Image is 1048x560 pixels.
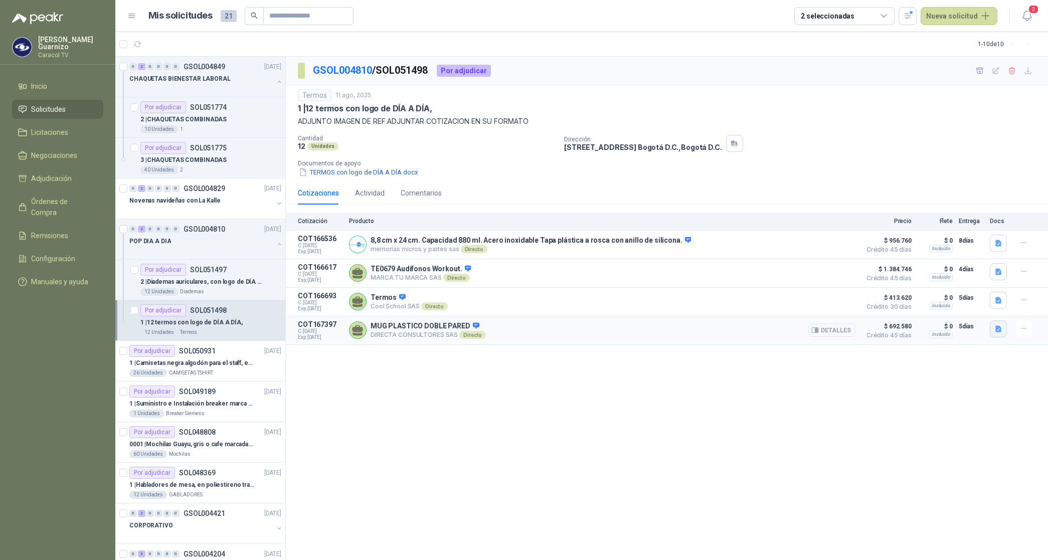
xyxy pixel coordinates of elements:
[140,318,243,327] p: 1 | 12 termos con logo de DÍA A DÍA,
[129,510,137,517] div: 0
[371,322,486,331] p: MUG PLASTICO DOBLE PARED
[861,332,912,338] span: Crédito 45 días
[861,263,912,275] span: $ 1.384.746
[190,307,227,314] p: SOL051498
[180,328,197,336] p: Termos
[140,155,227,165] p: 3 | CHAQUETAS COMBINADAS
[371,293,448,302] p: Termos
[148,9,213,23] h1: Mis solicitudes
[129,426,175,438] div: Por adjudicar
[155,226,162,233] div: 0
[298,306,343,312] span: Exp: [DATE]
[298,249,343,255] span: Exp: [DATE]
[129,223,283,255] a: 0 2 0 0 0 0 GSOL004810[DATE] POP DIA A DIA
[38,36,103,50] p: [PERSON_NAME] Guarnizo
[298,142,305,150] p: 12
[129,185,137,192] div: 0
[115,422,285,463] a: Por adjudicarSOL048808[DATE] 0001 |Mochilas Guayu, gris o cafe marcadas con un logo60 UnidadesMoc...
[264,509,281,518] p: [DATE]
[12,146,103,165] a: Negociaciones
[166,410,205,418] p: Breaker Siemens
[140,166,178,174] div: 40 Unidades
[298,328,343,334] span: C: [DATE]
[129,521,173,530] p: CORPORATIVO
[184,63,225,70] p: GSOL004849
[264,549,281,559] p: [DATE]
[138,226,145,233] div: 2
[298,188,339,199] div: Cotizaciones
[801,11,854,22] div: 2 seleccionadas
[298,167,419,177] button: TERMOS con logo de DÍA A DÍA.docx
[129,450,167,458] div: 60 Unidades
[978,36,1036,52] div: 1 - 10 de 10
[155,510,162,517] div: 0
[184,550,225,557] p: GSOL004204
[929,330,953,338] div: Incluido
[140,125,178,133] div: 10 Unidades
[169,369,213,377] p: CAMISETAS TSHIRT
[129,182,283,215] a: 0 2 0 0 0 0 GSOL004829[DATE] Novenas navideñas con La Kalle
[172,185,180,192] div: 0
[129,440,254,449] p: 0001 | Mochilas Guayu, gris o cafe marcadas con un logo
[129,480,254,490] p: 1 | Habladores de mesa, en poliestireno translucido (SOLO EL SOPORTE)
[163,185,171,192] div: 0
[959,263,984,275] p: 4 días
[190,266,227,273] p: SOL051497
[140,288,178,296] div: 12 Unidades
[146,226,154,233] div: 0
[921,7,997,25] button: Nueva solicitud
[129,226,137,233] div: 0
[155,550,162,557] div: 0
[179,469,216,476] p: SOL048369
[355,188,385,199] div: Actividad
[129,491,167,499] div: 12 Unidades
[861,235,912,247] span: $ 956.760
[129,467,175,479] div: Por adjudicar
[190,144,227,151] p: SOL051775
[31,253,75,264] span: Configuración
[959,218,984,225] p: Entrega
[12,169,103,188] a: Adjudicación
[221,10,237,22] span: 21
[138,510,145,517] div: 2
[140,142,186,154] div: Por adjudicar
[298,89,331,101] div: Termos
[163,226,171,233] div: 0
[129,369,167,377] div: 26 Unidades
[929,273,953,281] div: Incluido
[31,276,88,287] span: Manuales y ayuda
[12,12,63,24] img: Logo peakr
[138,185,145,192] div: 2
[459,331,486,339] div: Directo
[31,81,47,92] span: Inicio
[115,463,285,503] a: Por adjudicarSOL048369[DATE] 1 |Habladores de mesa, en poliestireno translucido (SOLO EL SOPORTE)...
[307,142,338,150] div: Unidades
[298,334,343,340] span: Exp: [DATE]
[861,275,912,281] span: Crédito 45 días
[298,135,556,142] p: Cantidad
[31,104,66,115] span: Solicitudes
[129,345,175,357] div: Por adjudicar
[129,74,231,84] p: CHAQUETAS BIENESTAR LABORAL
[461,245,487,253] div: Directo
[12,100,103,119] a: Solicitudes
[371,331,486,339] p: DIRECTA CONSULTORES SAS
[298,263,343,271] p: COT166617
[1018,7,1036,25] button: 2
[12,249,103,268] a: Configuración
[184,185,225,192] p: GSOL004829
[172,226,180,233] div: 0
[437,65,491,77] div: Por adjudicar
[169,450,191,458] p: Mochilas
[298,292,343,300] p: COT166693
[264,346,281,356] p: [DATE]
[13,38,32,57] img: Company Logo
[129,63,137,70] div: 0
[140,101,186,113] div: Por adjudicar
[861,247,912,253] span: Crédito 45 días
[298,116,1036,127] p: ADJUNTO IMAGEN DE REF.ADJUNTAR COTIZACION EN SU FORMATO
[115,97,285,138] a: Por adjudicarSOL0517742 |CHAQUETAS COMBINADAS10 Unidades1
[313,63,429,78] p: / SOL051498
[155,185,162,192] div: 0
[959,292,984,304] p: 5 días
